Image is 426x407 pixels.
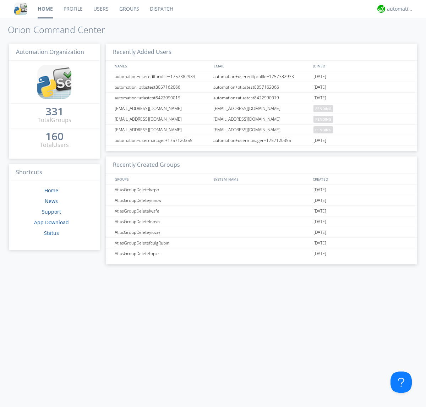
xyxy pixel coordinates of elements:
[45,133,64,141] a: 160
[113,174,210,184] div: GROUPS
[212,135,312,145] div: automation+usermanager+1757120355
[45,198,58,204] a: News
[40,141,69,149] div: Total Users
[387,5,414,12] div: automation+atlas
[38,116,71,124] div: Total Groups
[212,71,312,82] div: automation+usereditprofile+1757382933
[113,93,211,103] div: automation+atlastest8422990019
[377,5,385,13] img: d2d01cd9b4174d08988066c6d424eccd
[106,206,417,216] a: AtlasGroupDeletelwsfe[DATE]
[106,227,417,238] a: AtlasGroupDeleteyiozw[DATE]
[311,174,410,184] div: CREATED
[113,71,211,82] div: automation+usereditprofile+1757382933
[113,195,211,205] div: AtlasGroupDeleteynncw
[113,125,211,135] div: [EMAIL_ADDRESS][DOMAIN_NAME]
[45,108,64,116] a: 331
[212,61,311,71] div: EMAIL
[113,103,211,114] div: [EMAIL_ADDRESS][DOMAIN_NAME]
[44,230,59,236] a: Status
[106,156,417,174] h3: Recently Created Groups
[113,206,211,216] div: AtlasGroupDeletelwsfe
[313,238,326,248] span: [DATE]
[212,82,312,92] div: automation+atlastest8057162066
[313,105,333,112] span: pending
[212,93,312,103] div: automation+atlastest8422990019
[313,82,326,93] span: [DATE]
[106,93,417,103] a: automation+atlastest8422990019automation+atlastest8422990019[DATE]
[106,125,417,135] a: [EMAIL_ADDRESS][DOMAIN_NAME][EMAIL_ADDRESS][DOMAIN_NAME]pending
[113,135,211,145] div: automation+usermanager+1757120355
[44,187,58,194] a: Home
[113,238,211,248] div: AtlasGroupDeletefculgRubin
[106,114,417,125] a: [EMAIL_ADDRESS][DOMAIN_NAME][EMAIL_ADDRESS][DOMAIN_NAME]pending
[106,185,417,195] a: AtlasGroupDeletelyrpp[DATE]
[113,248,211,259] div: AtlasGroupDeletefbpxr
[313,93,326,103] span: [DATE]
[106,238,417,248] a: AtlasGroupDeletefculgRubin[DATE]
[113,185,211,195] div: AtlasGroupDeletelyrpp
[390,372,412,393] iframe: Toggle Customer Support
[113,61,210,71] div: NAMES
[313,135,326,146] span: [DATE]
[9,164,100,181] h3: Shortcuts
[34,219,69,226] a: App Download
[212,103,312,114] div: [EMAIL_ADDRESS][DOMAIN_NAME]
[106,71,417,82] a: automation+usereditprofile+1757382933automation+usereditprofile+1757382933[DATE]
[106,195,417,206] a: AtlasGroupDeleteynncw[DATE]
[45,108,64,115] div: 331
[113,114,211,124] div: [EMAIL_ADDRESS][DOMAIN_NAME]
[212,114,312,124] div: [EMAIL_ADDRESS][DOMAIN_NAME]
[106,103,417,114] a: [EMAIL_ADDRESS][DOMAIN_NAME][EMAIL_ADDRESS][DOMAIN_NAME]pending
[313,185,326,195] span: [DATE]
[106,248,417,259] a: AtlasGroupDeletefbpxr[DATE]
[42,208,61,215] a: Support
[106,44,417,61] h3: Recently Added Users
[313,71,326,82] span: [DATE]
[106,216,417,227] a: AtlasGroupDeletelnnsn[DATE]
[313,206,326,216] span: [DATE]
[45,133,64,140] div: 160
[37,65,71,99] img: cddb5a64eb264b2086981ab96f4c1ba7
[311,61,410,71] div: JOINED
[313,216,326,227] span: [DATE]
[313,227,326,238] span: [DATE]
[212,125,312,135] div: [EMAIL_ADDRESS][DOMAIN_NAME]
[313,248,326,259] span: [DATE]
[106,135,417,146] a: automation+usermanager+1757120355automation+usermanager+1757120355[DATE]
[106,82,417,93] a: automation+atlastest8057162066automation+atlastest8057162066[DATE]
[212,174,311,184] div: SYSTEM_NAME
[313,116,333,123] span: pending
[16,48,84,56] span: Automation Organization
[313,195,326,206] span: [DATE]
[313,126,333,133] span: pending
[113,216,211,227] div: AtlasGroupDeletelnnsn
[113,82,211,92] div: automation+atlastest8057162066
[14,2,27,15] img: cddb5a64eb264b2086981ab96f4c1ba7
[113,227,211,237] div: AtlasGroupDeleteyiozw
